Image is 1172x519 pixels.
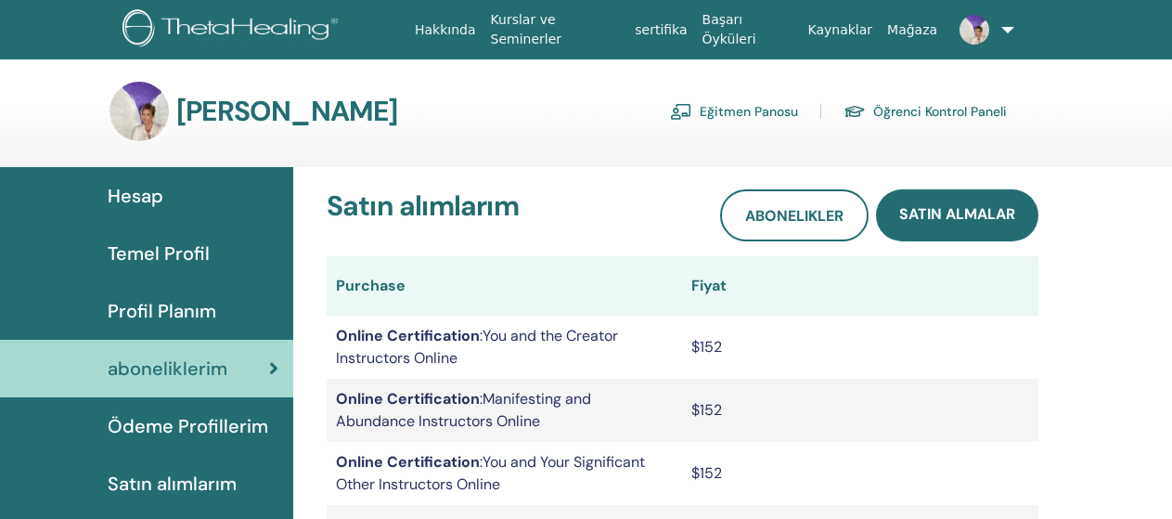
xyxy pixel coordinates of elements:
span: satın almalar [899,204,1015,224]
img: default.jpg [959,15,989,45]
a: Eğitmen Panosu [670,97,798,126]
span: Hesap [108,182,163,210]
span: Ödeme Profillerim [108,412,268,440]
span: Satın alımlarım [108,470,237,498]
a: Kaynaklar [800,13,880,47]
td: : You and the Creator Instructors Online [327,316,683,379]
h3: Satın alımlarım [327,189,519,234]
a: Başarı Öyküleri [695,3,801,57]
a: satın almalar [876,189,1038,241]
a: Mağaza [880,13,945,47]
img: chalkboard-teacher.svg [670,103,692,120]
th: Fiyat [682,256,1038,316]
span: abonelikler [745,206,844,226]
b: Online Certification [336,452,480,472]
span: Profil Planım [108,297,216,325]
b: Online Certification [336,389,480,409]
td: : Manifesting and Abundance Instructors Online [327,379,683,442]
img: graduation-cap.svg [844,104,866,120]
td: $152 [682,442,1038,505]
td: : You and Your Significant Other Instructors Online [327,442,683,505]
img: default.jpg [109,82,169,141]
a: Hakkında [407,13,483,47]
span: aboneliklerim [108,355,227,383]
span: Temel Profil [108,240,210,267]
a: Kurslar ve Seminerler [483,3,628,57]
b: Online Certification [336,326,480,345]
td: $152 [682,379,1038,442]
td: $152 [682,316,1038,379]
h3: [PERSON_NAME] [176,95,398,128]
a: Öğrenci Kontrol Paneli [844,97,1007,126]
a: abonelikler [720,189,869,241]
th: Purchase [327,256,683,316]
img: logo.png [122,9,344,51]
a: sertifika [627,13,694,47]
